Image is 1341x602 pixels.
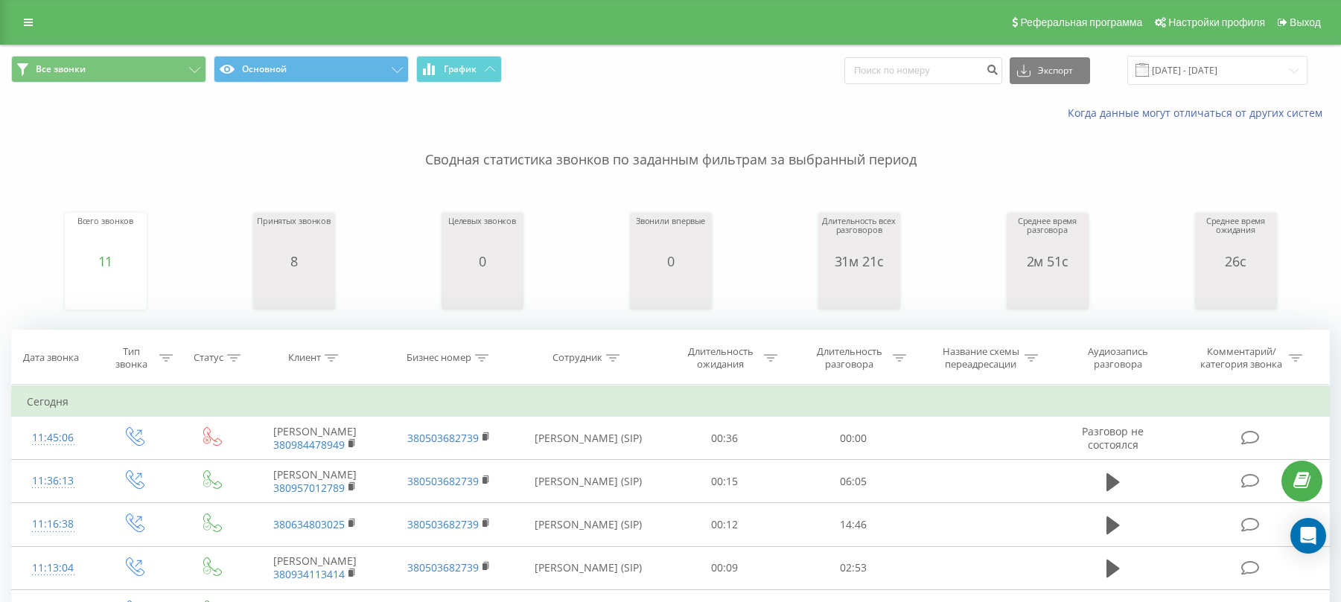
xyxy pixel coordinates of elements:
p: Сводная статистика звонков по заданным фильтрам за выбранный период [11,121,1330,170]
div: 11 [77,254,134,269]
a: 380503682739 [407,431,479,445]
div: Длительность разговора [809,345,889,371]
td: 00:12 [660,503,789,546]
button: Экспорт [1010,57,1090,84]
div: 11:45:06 [27,423,79,452]
a: 380957012789 [273,481,345,495]
td: [PERSON_NAME] [248,460,382,503]
div: Клиент [288,352,321,365]
div: Аудиозапись разговора [1069,345,1166,371]
div: Длительность всех разговоров [822,217,896,254]
div: Всего звонков [77,217,134,254]
td: 14:46 [789,503,917,546]
td: Сегодня [12,387,1330,417]
td: 00:15 [660,460,789,503]
span: Настройки профиля [1168,16,1265,28]
td: [PERSON_NAME] (SIP) [516,460,660,503]
div: 26с [1199,254,1273,269]
a: 380984478949 [273,438,345,452]
div: 31м 21с [822,254,896,269]
td: [PERSON_NAME] (SIP) [516,417,660,460]
div: 11:36:13 [27,467,79,496]
button: График [416,56,502,83]
div: Среднее время разговора [1010,217,1085,254]
div: Комментарий/категория звонка [1198,345,1285,371]
a: 380934113414 [273,567,345,581]
td: [PERSON_NAME] [248,417,382,460]
span: Все звонки [36,63,86,75]
div: Целевых звонков [448,217,516,254]
div: Длительность ожидания [681,345,760,371]
span: Реферальная программа [1020,16,1142,28]
div: Бизнес номер [407,352,471,365]
span: График [444,64,477,74]
td: [PERSON_NAME] [248,546,382,589]
td: [PERSON_NAME] (SIP) [516,503,660,546]
a: 380634803025 [273,517,345,531]
div: 8 [257,254,331,269]
a: Когда данные могут отличаться от других систем [1068,106,1330,120]
a: 380503682739 [407,517,479,531]
div: Принятых звонков [257,217,331,254]
button: Все звонки [11,56,206,83]
div: Среднее время ожидания [1199,217,1273,254]
div: 11:13:04 [27,554,79,583]
div: 11:16:38 [27,510,79,539]
span: Выход [1290,16,1321,28]
div: 2м 51с [1010,254,1085,269]
div: Звонили впервые [636,217,705,254]
td: 02:53 [789,546,917,589]
div: Статус [194,352,223,365]
div: 0 [636,254,705,269]
td: [PERSON_NAME] (SIP) [516,546,660,589]
div: Сотрудник [552,352,602,365]
td: 00:36 [660,417,789,460]
td: 00:09 [660,546,789,589]
td: 06:05 [789,460,917,503]
div: Тип звонка [107,345,156,371]
td: 00:00 [789,417,917,460]
a: 380503682739 [407,474,479,488]
button: Основной [214,56,409,83]
div: 0 [448,254,516,269]
div: Дата звонка [23,352,79,365]
div: Название схемы переадресации [941,345,1021,371]
input: Поиск по номеру [844,57,1002,84]
a: 380503682739 [407,560,479,574]
div: Open Intercom Messenger [1290,518,1326,554]
span: Разговор не состоялся [1082,424,1144,452]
